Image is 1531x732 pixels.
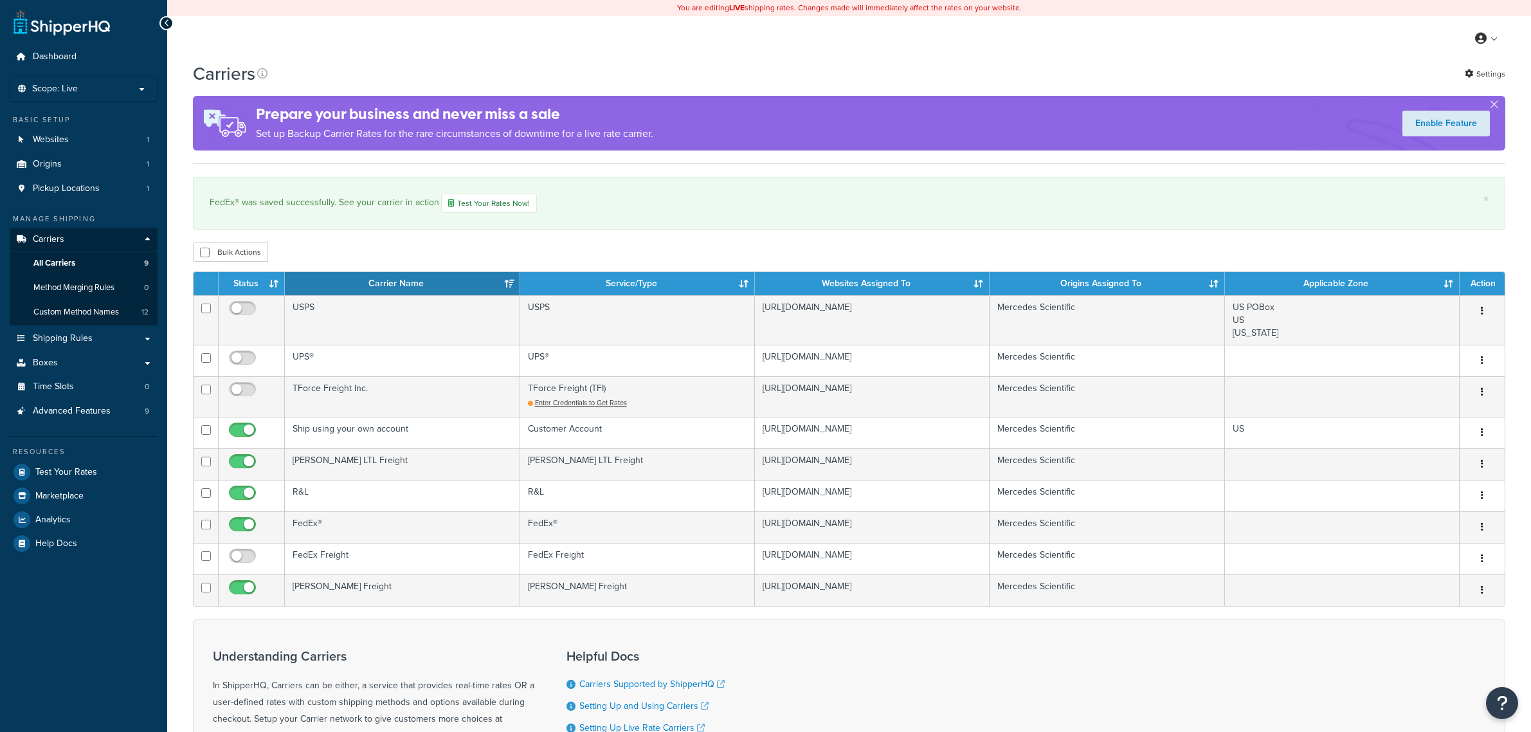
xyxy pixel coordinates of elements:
td: [URL][DOMAIN_NAME] [755,417,990,448]
span: Origins [33,159,62,170]
a: Marketplace [10,484,158,508]
th: Carrier Name: activate to sort column ascending [285,272,520,295]
td: R&L [285,480,520,511]
div: Resources [10,446,158,457]
div: Manage Shipping [10,214,158,224]
h3: Understanding Carriers [213,649,534,663]
td: Mercedes Scientific [990,574,1224,606]
td: UPS® [520,345,755,376]
td: [PERSON_NAME] Freight [285,574,520,606]
span: 12 [141,307,149,318]
li: Dashboard [10,45,158,69]
a: Advanced Features 9 [10,399,158,423]
a: Time Slots 0 [10,375,158,399]
a: Enable Feature [1402,111,1490,136]
li: Boxes [10,351,158,375]
td: Ship using your own account [285,417,520,448]
span: Advanced Features [33,406,111,417]
span: 0 [144,282,149,293]
li: Custom Method Names [10,300,158,324]
span: Websites [33,134,69,145]
a: Analytics [10,508,158,531]
li: Origins [10,152,158,176]
td: [URL][DOMAIN_NAME] [755,480,990,511]
a: Setting Up and Using Carriers [579,699,709,713]
span: Scope: Live [32,84,78,95]
td: Mercedes Scientific [990,543,1224,574]
li: Websites [10,128,158,152]
td: R&L [520,480,755,511]
a: × [1483,194,1489,204]
button: Open Resource Center [1486,687,1518,719]
a: Websites 1 [10,128,158,152]
th: Websites Assigned To: activate to sort column ascending [755,272,990,295]
td: [PERSON_NAME] LTL Freight [520,448,755,480]
td: USPS [520,295,755,345]
td: USPS [285,295,520,345]
td: US POBox US [US_STATE] [1225,295,1460,345]
span: Marketplace [35,491,84,502]
span: Pickup Locations [33,183,100,194]
a: Test Your Rates Now! [441,194,537,213]
li: Test Your Rates [10,461,158,484]
span: Test Your Rates [35,467,97,478]
a: Help Docs [10,532,158,555]
td: FedEx Freight [285,543,520,574]
a: ShipperHQ Home [14,10,110,35]
td: [URL][DOMAIN_NAME] [755,295,990,345]
li: All Carriers [10,252,158,275]
th: Origins Assigned To: activate to sort column ascending [990,272,1224,295]
a: Origins 1 [10,152,158,176]
button: Bulk Actions [193,242,268,262]
li: Carriers [10,228,158,325]
td: Mercedes Scientific [990,417,1224,448]
td: Customer Account [520,417,755,448]
span: Analytics [35,515,71,526]
td: Mercedes Scientific [990,448,1224,480]
td: Mercedes Scientific [990,480,1224,511]
li: Method Merging Rules [10,276,158,300]
td: FedEx® [520,511,755,543]
span: Shipping Rules [33,333,93,344]
a: Settings [1465,65,1505,83]
a: Method Merging Rules 0 [10,276,158,300]
td: [URL][DOMAIN_NAME] [755,511,990,543]
td: [URL][DOMAIN_NAME] [755,376,990,417]
td: FedEx® [285,511,520,543]
a: Shipping Rules [10,327,158,351]
a: Custom Method Names 12 [10,300,158,324]
span: 9 [145,406,149,417]
li: Advanced Features [10,399,158,423]
a: Carriers [10,228,158,252]
td: FedEx Freight [520,543,755,574]
a: Carriers Supported by ShipperHQ [579,677,725,691]
li: Pickup Locations [10,177,158,201]
td: US [1225,417,1460,448]
td: Mercedes Scientific [990,295,1224,345]
li: Time Slots [10,375,158,399]
span: Dashboard [33,51,77,62]
span: 9 [144,258,149,269]
span: 0 [145,381,149,392]
span: Carriers [33,234,64,245]
h3: Helpful Docs [566,649,734,663]
h1: Carriers [193,61,255,86]
span: Method Merging Rules [33,282,114,293]
td: [URL][DOMAIN_NAME] [755,448,990,480]
th: Action [1460,272,1505,295]
span: Time Slots [33,381,74,392]
span: 1 [147,183,149,194]
span: 1 [147,159,149,170]
div: FedEx® was saved successfully. See your carrier in action [210,194,1489,213]
td: [URL][DOMAIN_NAME] [755,543,990,574]
td: [URL][DOMAIN_NAME] [755,345,990,376]
td: [URL][DOMAIN_NAME] [755,574,990,606]
b: LIVE [729,2,745,14]
td: TForce Freight Inc. [285,376,520,417]
span: All Carriers [33,258,75,269]
span: 1 [147,134,149,145]
td: Mercedes Scientific [990,376,1224,417]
